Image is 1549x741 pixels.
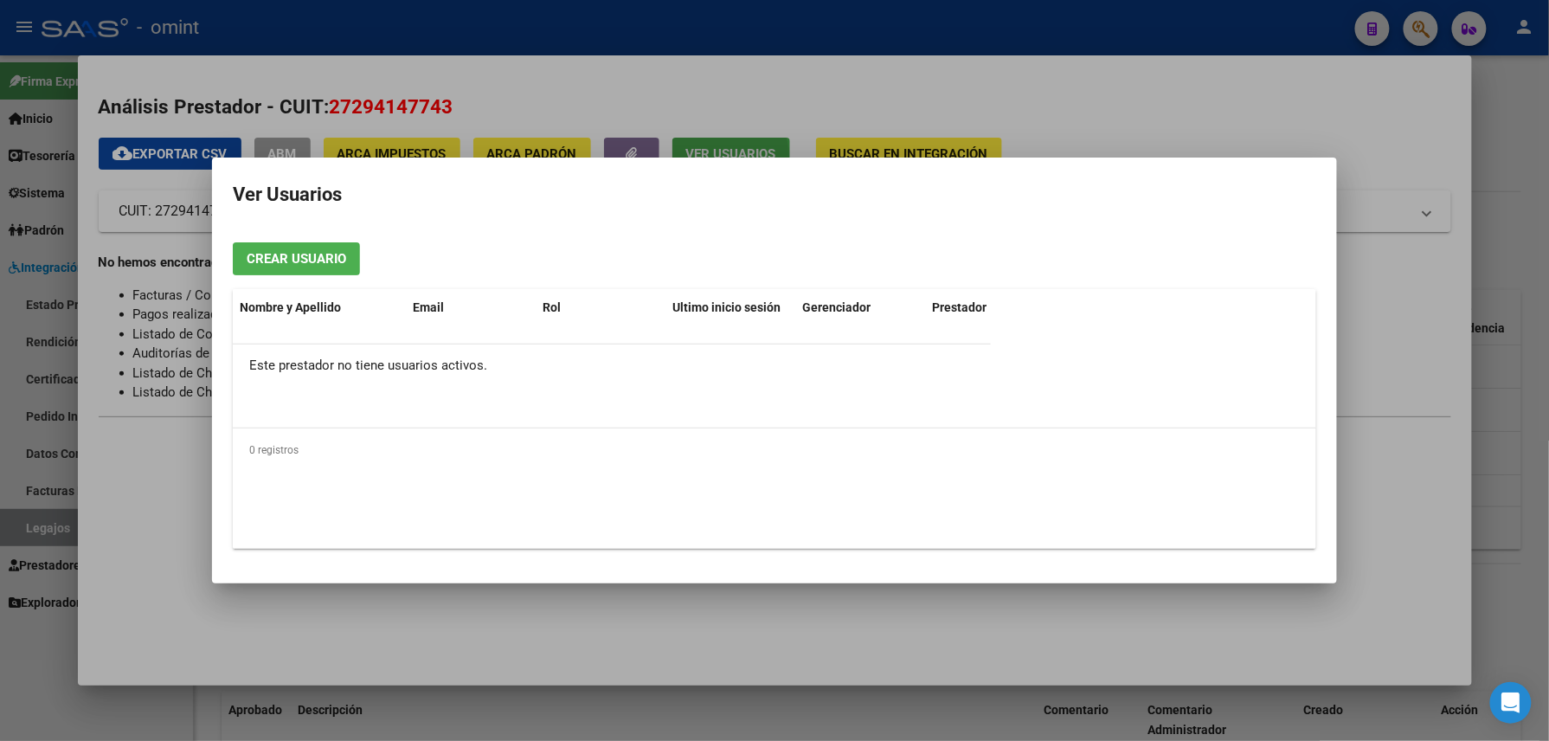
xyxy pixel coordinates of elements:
[802,300,871,314] span: Gerenciador
[233,428,1316,472] div: 0 registros
[536,289,665,326] datatable-header-cell: Rol
[925,289,1055,326] datatable-header-cell: Prestador
[406,289,536,326] datatable-header-cell: Email
[413,300,444,314] span: Email
[932,300,987,314] span: Prestador
[543,300,561,314] span: Rol
[233,289,406,326] datatable-header-cell: Nombre y Apellido
[233,242,360,274] button: Crear Usuario
[240,300,341,314] span: Nombre y Apellido
[672,300,781,314] span: Ultimo inicio sesión
[233,345,991,388] div: Este prestador no tiene usuarios activos.
[233,178,1316,211] h2: Ver Usuarios
[247,252,346,267] span: Crear Usuario
[795,289,925,326] datatable-header-cell: Gerenciador
[665,289,795,326] datatable-header-cell: Ultimo inicio sesión
[1490,682,1532,724] div: Open Intercom Messenger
